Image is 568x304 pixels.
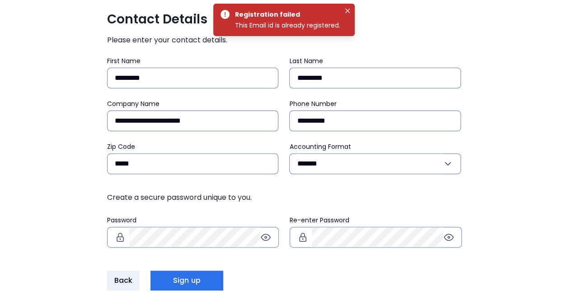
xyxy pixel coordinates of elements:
[107,56,141,65] span: First Name
[107,192,461,203] span: Create a secure password unique to you.
[150,271,223,290] button: Sign up
[107,35,461,46] span: Please enter your contact details.
[289,142,351,151] span: Accounting Format
[173,275,201,286] span: Sign up
[290,216,349,225] span: Re-enter Password
[289,99,336,108] span: Phone Number
[235,9,337,20] div: Registration failed
[107,11,461,28] span: Contact Details
[107,99,160,108] span: Company Name
[289,56,323,65] span: Last Name
[107,142,135,151] span: Zip Code
[235,20,340,31] div: This Email id is already registered.
[107,216,136,225] span: Password
[342,5,353,16] button: Close
[114,275,132,286] span: Back
[107,271,140,290] button: Back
